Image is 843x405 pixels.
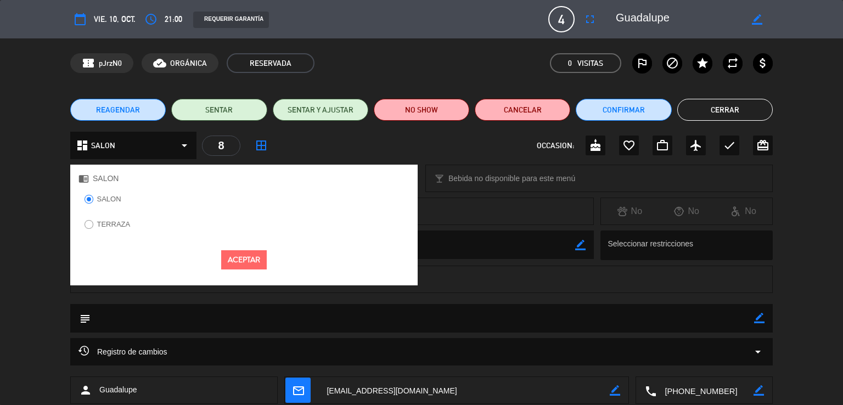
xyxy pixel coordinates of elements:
[255,139,268,152] i: border_all
[475,99,570,121] button: Cancelar
[82,57,95,70] span: confirmation_number
[178,139,191,152] i: arrow_drop_down
[751,345,765,358] i: arrow_drop_down
[79,384,92,397] i: person
[754,313,765,323] i: border_color
[689,139,702,152] i: airplanemode_active
[76,139,89,152] i: dashboard
[171,99,267,121] button: SENTAR
[610,385,620,396] i: border_color
[583,13,597,26] i: fullscreen
[677,99,773,121] button: Cerrar
[74,13,87,26] i: calendar_today
[374,99,469,121] button: NO SHOW
[227,53,314,73] span: RESERVADA
[756,57,769,70] i: attach_money
[202,136,240,156] div: 8
[448,172,575,185] span: Bebida no disponible para este menú
[193,12,269,28] div: REQUERIR GARANTÍA
[70,99,166,121] button: REAGENDAR
[273,99,368,121] button: SENTAR Y AJUSTAR
[696,57,709,70] i: star
[666,57,679,70] i: block
[165,13,182,26] span: 21:00
[144,13,158,26] i: access_time
[601,204,658,218] div: No
[580,9,600,29] button: fullscreen
[576,99,671,121] button: Confirmar
[622,139,636,152] i: favorite_border
[577,57,603,70] em: Visitas
[726,57,739,70] i: repeat
[97,221,131,228] label: TERRAZA
[723,139,736,152] i: check
[96,104,140,116] span: REAGENDAR
[756,139,769,152] i: card_giftcard
[537,139,574,152] span: OCCASION:
[589,139,602,152] i: cake
[93,172,119,185] span: SALON
[752,14,762,25] i: border_color
[656,139,669,152] i: work_outline
[97,195,121,203] label: SALON
[141,9,161,29] button: access_time
[94,13,136,26] span: vie. 10, oct.
[575,240,586,250] i: border_color
[715,204,772,218] div: No
[99,384,137,396] span: Guadalupe
[78,173,89,184] i: chrome_reader_mode
[153,57,166,70] i: cloud_done
[99,57,122,70] span: pJrzN0
[658,204,715,218] div: No
[221,250,267,269] button: Aceptar
[78,312,91,324] i: subject
[548,6,575,32] span: 4
[568,57,572,70] span: 0
[434,173,445,184] i: local_bar
[91,139,115,152] span: SALON
[644,385,656,397] i: local_phone
[636,57,649,70] i: outlined_flag
[70,9,90,29] button: calendar_today
[78,345,167,358] span: Registro de cambios
[754,385,764,396] i: border_color
[292,384,304,396] i: mail_outline
[170,57,207,70] span: ORGÁNICA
